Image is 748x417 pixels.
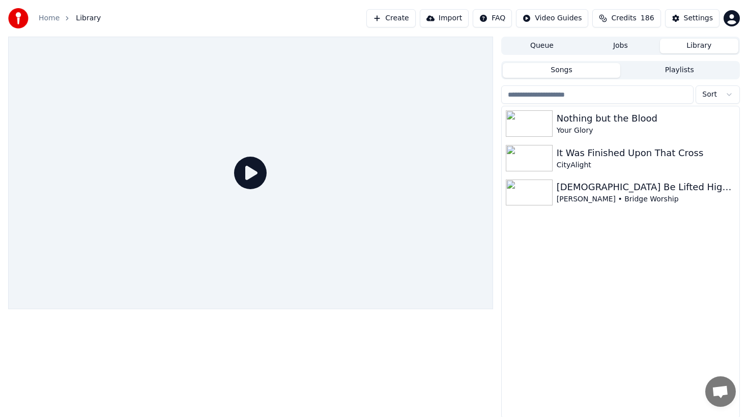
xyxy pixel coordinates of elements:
div: Settings [684,13,713,23]
button: Settings [665,9,720,27]
button: Create [366,9,416,27]
span: Credits [611,13,636,23]
button: Songs [503,63,621,78]
div: It Was Finished Upon That Cross [557,146,735,160]
button: Credits186 [592,9,660,27]
nav: breadcrumb [39,13,101,23]
button: Import [420,9,469,27]
div: [PERSON_NAME] • Bridge Worship [557,194,735,204]
div: Nothing but the Blood [557,111,735,126]
div: Your Glory [557,126,735,136]
span: 186 [641,13,654,23]
button: Video Guides [516,9,588,27]
button: Playlists [620,63,738,78]
span: Library [76,13,101,23]
button: Jobs [581,39,659,53]
a: Home [39,13,60,23]
div: [DEMOGRAPHIC_DATA] Be Lifted Higher [557,180,735,194]
button: Queue [503,39,581,53]
button: Library [660,39,738,53]
div: CityAlight [557,160,735,170]
span: Sort [702,90,717,100]
div: Open chat [705,376,736,407]
button: FAQ [473,9,512,27]
img: youka [8,8,28,28]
